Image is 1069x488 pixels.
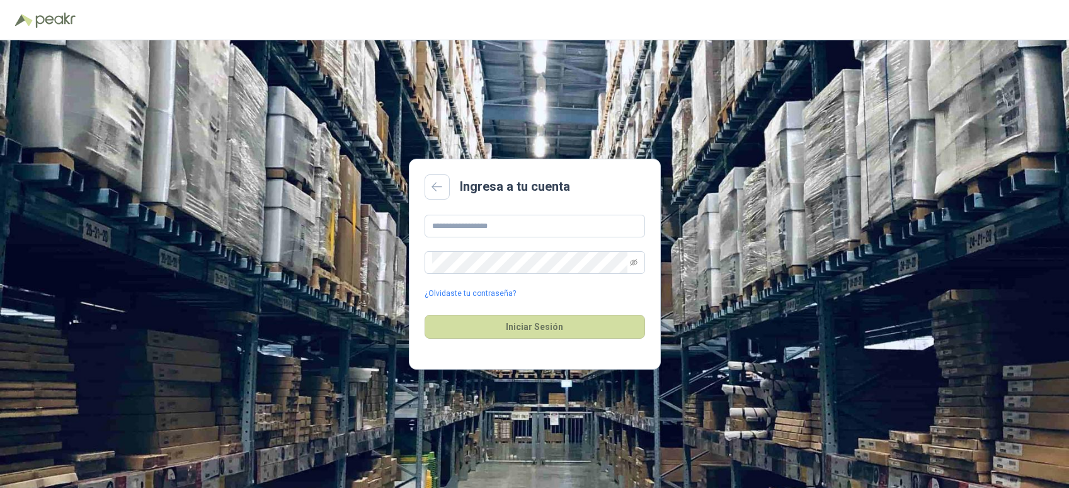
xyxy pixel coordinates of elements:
a: ¿Olvidaste tu contraseña? [425,288,516,300]
button: Iniciar Sesión [425,315,645,339]
span: eye-invisible [630,259,637,266]
img: Peakr [35,13,76,28]
img: Logo [15,14,33,26]
h2: Ingresa a tu cuenta [460,177,570,196]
